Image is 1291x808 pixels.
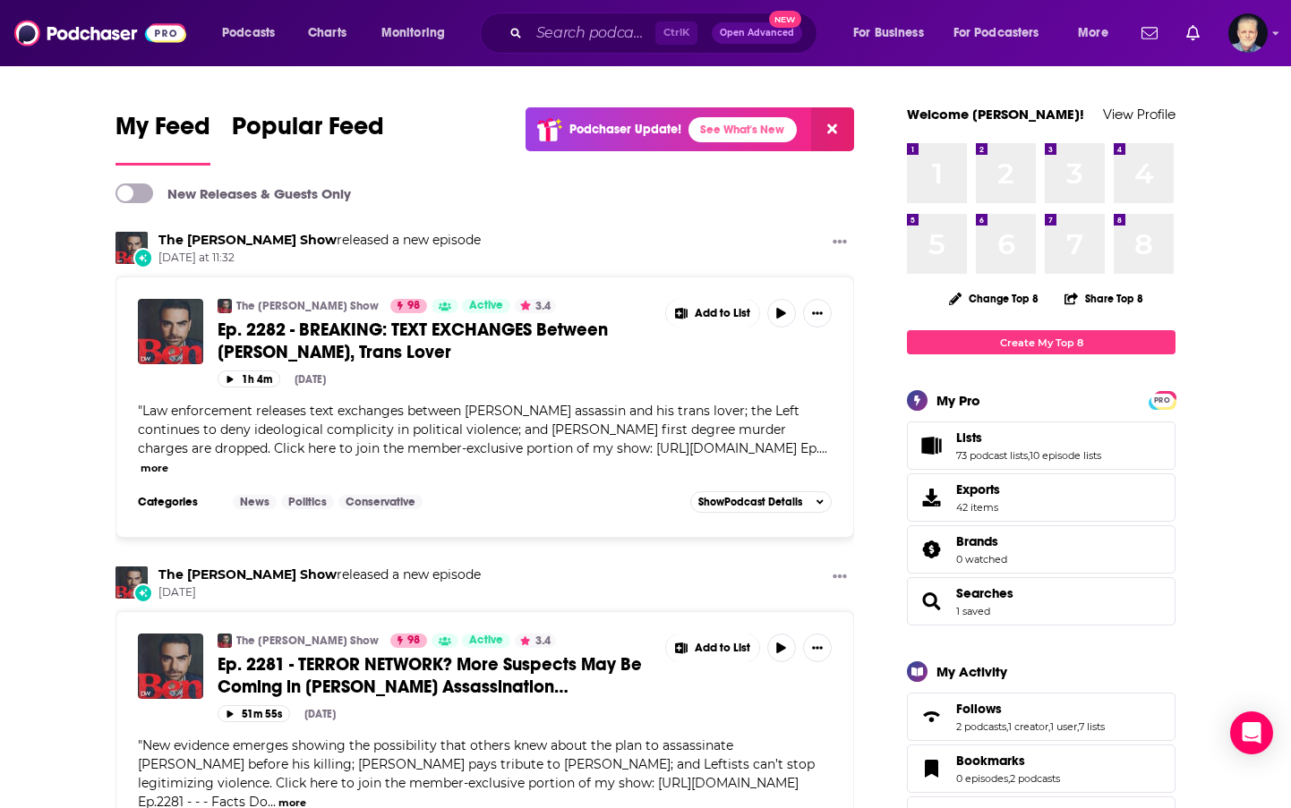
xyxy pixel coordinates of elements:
span: Open Advanced [720,29,794,38]
a: 0 episodes [956,772,1008,785]
a: 7 lists [1079,720,1105,733]
a: Ep. 2281 - TERROR NETWORK? More Suspects May Be Coming in [PERSON_NAME] Assassination… [218,653,653,698]
span: More [1078,21,1108,46]
a: Follows [956,701,1105,717]
a: The Ben Shapiro Show [218,299,232,313]
button: Show More Button [825,566,854,589]
a: Show notifications dropdown [1134,18,1165,48]
button: open menu [209,19,298,47]
span: 42 items [956,501,1000,514]
span: 98 [407,297,420,315]
img: The Ben Shapiro Show [115,566,148,599]
span: , [1077,720,1079,733]
button: 1h 4m [218,370,280,387]
span: Law enforcement releases text exchanges between [PERSON_NAME] assassin and his trans lover; the L... [138,403,819,456]
span: Monitoring [381,21,445,46]
a: PRO [1151,393,1173,406]
span: Popular Feed [232,111,384,152]
a: Brands [913,537,949,562]
a: The Ben Shapiro Show [218,634,232,648]
span: Bookmarks [907,744,1176,793]
span: Exports [956,481,1000,498]
button: Show More Button [825,232,854,254]
img: The Ben Shapiro Show [115,232,148,264]
a: Bookmarks [913,756,949,781]
a: Searches [956,585,1013,601]
a: The [PERSON_NAME] Show [236,634,379,648]
a: Popular Feed [232,111,384,166]
a: 98 [390,634,427,648]
span: Searches [907,577,1176,625]
button: open menu [1065,19,1131,47]
a: 10 episode lists [1030,449,1101,462]
h3: Categories [138,495,218,509]
span: For Business [853,21,924,46]
a: Brands [956,533,1007,549]
h3: released a new episode [158,232,481,249]
div: Open Intercom Messenger [1230,711,1273,754]
span: 98 [407,632,420,650]
a: 1 saved [956,605,990,617]
button: Change Top 8 [938,287,1049,310]
span: , [1008,772,1010,785]
button: Show profile menu [1228,13,1268,53]
a: 98 [390,299,427,313]
div: New Episode [133,583,153,603]
span: " [138,403,819,456]
span: Brands [907,525,1176,574]
p: Podchaser Update! [569,122,681,137]
a: Exports [907,473,1176,522]
button: Show More Button [666,634,759,662]
span: Brands [956,533,998,549]
span: PRO [1151,394,1173,407]
span: Exports [913,485,949,510]
img: User Profile [1228,13,1268,53]
img: Podchaser - Follow, Share and Rate Podcasts [14,16,186,50]
span: Follows [907,693,1176,741]
a: 1 user [1050,720,1077,733]
a: Active [462,634,510,648]
span: , [1028,449,1030,462]
a: Welcome [PERSON_NAME]! [907,106,1084,123]
span: Show Podcast Details [698,496,802,508]
a: Searches [913,589,949,614]
button: Show More Button [803,634,832,662]
button: Open AdvancedNew [712,22,802,44]
span: , [1006,720,1008,733]
button: 3.4 [515,634,556,648]
a: New Releases & Guests Only [115,183,351,203]
a: 0 watched [956,553,1007,566]
a: Ep. 2282 - BREAKING: TEXT EXCHANGES Between [PERSON_NAME], Trans Lover [218,319,653,363]
button: more [141,461,168,476]
span: , [1048,720,1050,733]
span: Lists [907,421,1176,470]
img: Ep. 2281 - TERROR NETWORK? More Suspects May Be Coming in Kirk Assassination… [138,634,203,699]
a: News [233,495,277,509]
div: My Pro [936,392,980,409]
span: Charts [308,21,346,46]
a: The Ben Shapiro Show [158,566,337,583]
span: Logged in as JonesLiterary [1228,13,1268,53]
a: Charts [296,19,357,47]
button: open menu [841,19,946,47]
div: [DATE] [295,373,326,386]
button: open menu [942,19,1065,47]
span: Active [469,632,503,650]
a: Lists [956,430,1101,446]
a: 2 podcasts [956,720,1006,733]
span: New [769,11,801,28]
a: Conservative [338,495,423,509]
span: Active [469,297,503,315]
a: 73 podcast lists [956,449,1028,462]
button: 3.4 [515,299,556,313]
h3: released a new episode [158,566,481,583]
span: Lists [956,430,982,446]
img: Ep. 2282 - BREAKING: TEXT EXCHANGES Between Kirk Killer, Trans Lover [138,299,203,364]
a: Bookmarks [956,753,1060,769]
span: [DATE] at 11:32 [158,251,481,266]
